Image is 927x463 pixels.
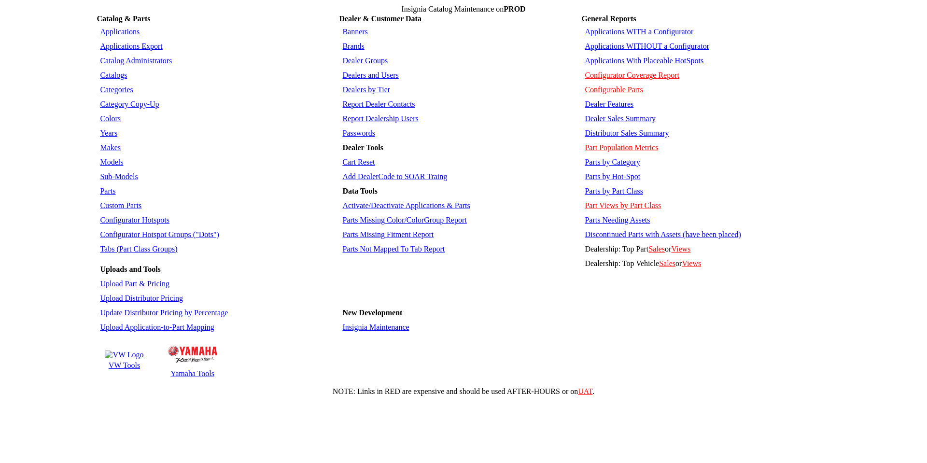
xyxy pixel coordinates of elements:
span: PROD [504,5,525,13]
b: Data Tools [342,187,377,195]
a: Insignia Maintenance [342,323,409,331]
a: Dealer Features [585,100,633,108]
div: NOTE: Links in RED are expensive and should be used AFTER-HOURS or on . [4,387,923,396]
a: Catalog Administrators [100,56,172,65]
a: Views [682,259,701,267]
a: UAT [578,387,592,395]
a: Dealers and Users [342,71,398,79]
a: Tabs (Part Class Groups) [100,245,177,253]
img: VW Logo [105,351,143,359]
a: Configurator Coverage Report [585,71,679,79]
a: Sub-Models [100,172,138,181]
a: Parts Missing Fitment Report [342,230,434,239]
a: Passwords [342,129,375,137]
a: Applications Export [100,42,162,50]
a: Parts by Part Class [585,187,643,195]
a: Parts Missing Color/ColorGroup Report [342,216,466,224]
a: Applications With Placeable HotSpots [585,56,703,65]
a: Applications WITHOUT a Configurator [585,42,709,50]
a: Brands [342,42,364,50]
a: Part Population Metrics [585,143,658,152]
a: Parts by Hot-Spot [585,172,640,181]
a: Applications WITH a Configurator [585,28,693,36]
a: Upload Distributor Pricing [100,294,183,302]
a: Configurator Hotspot Groups ("Dots") [100,230,219,239]
a: Custom Parts [100,201,141,210]
a: Report Dealer Contacts [342,100,415,108]
a: Applications [100,28,140,36]
a: Distributor Sales Summary [585,129,669,137]
a: Add DealerCode to SOAR Traing [342,172,447,181]
b: New Development [342,309,402,317]
a: Models [100,158,123,166]
a: Banners [342,28,367,36]
a: Yamaha Logo Yamaha Tools [167,341,219,379]
a: Parts Not Mapped To Tab Report [342,245,445,253]
a: Dealer Groups [342,56,388,65]
td: VW Tools [104,361,144,370]
b: Uploads and Tools [100,265,160,273]
td: Insignia Catalog Maintenance on [97,5,830,14]
a: Upload Part & Pricing [100,280,169,288]
a: Sales [659,259,675,267]
b: General Reports [581,14,636,23]
a: Report Dealership Users [342,114,418,123]
a: Activate/Deactivate Applications & Parts [342,201,470,210]
a: Views [671,245,690,253]
a: Discontinued Parts with Assets (have been placed) [585,230,741,239]
a: Configurator Hotspots [100,216,169,224]
a: Update Distributor Pricing by Percentage [100,309,228,317]
a: Cart Reset [342,158,375,166]
a: Colors [100,114,121,123]
b: Catalog & Parts [97,14,150,23]
a: Part Views by Part Class [585,201,661,210]
a: Dealers by Tier [342,85,390,94]
a: Dealer Sales Summary [585,114,656,123]
b: Dealer Tools [342,143,383,152]
a: Upload Application-to-Part Mapping [100,323,214,331]
img: Yamaha Logo [168,346,217,363]
a: Parts by Category [585,158,640,166]
td: Dealership: Top Part or [582,242,829,256]
a: Sales [648,245,665,253]
a: Parts Needing Assets [585,216,650,224]
a: Catalogs [100,71,127,79]
a: Parts [100,187,115,195]
a: Makes [100,143,121,152]
a: Categories [100,85,133,94]
a: VW Logo VW Tools [103,349,145,371]
a: Years [100,129,117,137]
a: Configurable Parts [585,85,643,94]
a: Category Copy-Up [100,100,159,108]
b: Dealer & Customer Data [339,14,421,23]
td: Dealership: Top Vehicle or [582,257,829,270]
td: Yamaha Tools [168,369,218,379]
